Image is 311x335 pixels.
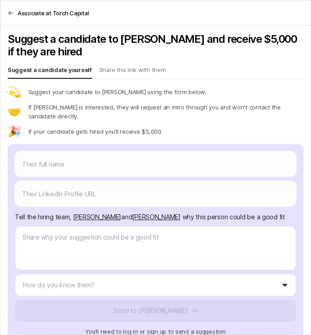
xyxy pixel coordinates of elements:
p: 🤝 [8,106,21,117]
p: If your candidate gets hired you'll receive $5,000 [28,127,161,136]
span: [PERSON_NAME] [132,213,180,221]
p: Suggest a candidate yourself [8,65,92,78]
p: Tell the hiring team, why this person could be a good fit [15,212,296,222]
p: 🎉 [8,126,21,137]
p: Associate at Torch Capital [18,9,89,18]
span: and [121,213,181,221]
p: Share the link with them [99,65,166,78]
p: 💫 [8,86,21,97]
p: Suggest your candidate to [PERSON_NAME] using the form below. [28,87,206,96]
p: Suggest a candidate to [PERSON_NAME] and receive $5,000 if they are hired [8,33,303,58]
p: If [PERSON_NAME] is interested, they will request an intro through you and won't contact the cand... [28,103,303,121]
span: [PERSON_NAME] [73,213,121,221]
